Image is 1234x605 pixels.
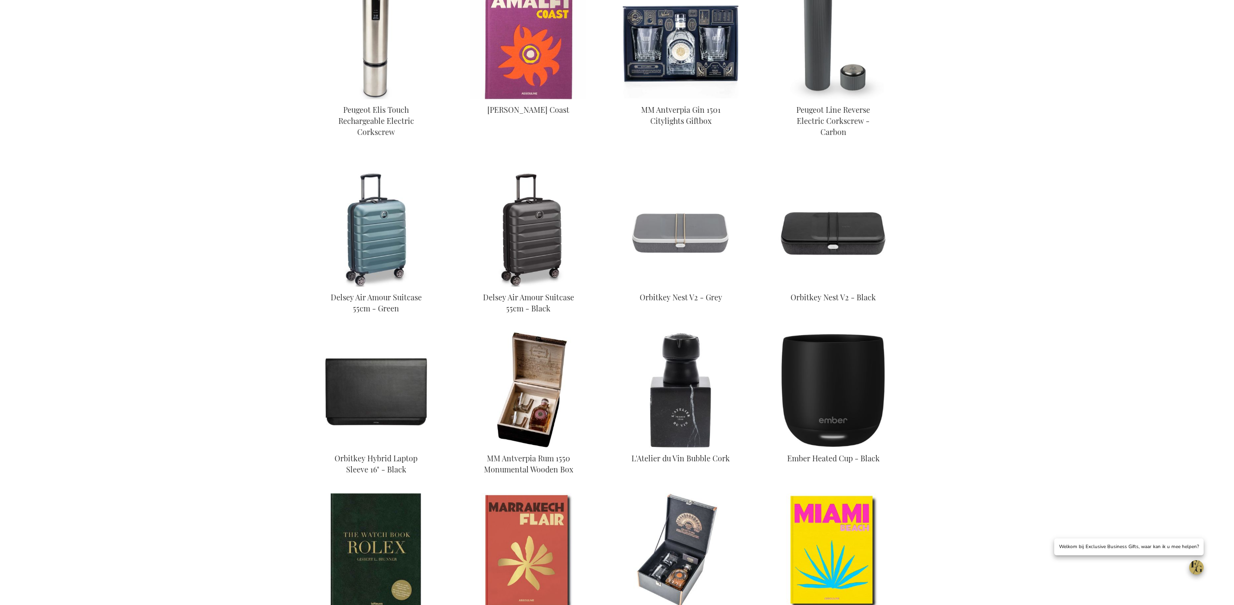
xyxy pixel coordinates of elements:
[318,441,434,450] a: Orbitkey Hybrid Laptop Sleeve 16" - Black
[787,453,880,463] a: Ember Heated Cup - Black
[318,280,434,289] a: Delsey Air Amour Suitcase 55cm - Green
[776,441,891,450] a: Ember heated Cup
[470,171,586,287] img: Delsey Air Amour Suitcase 55cm - Black
[776,280,891,289] a: Orbitkey Nest V2 - Black
[631,453,730,463] a: L'Atelier du Vin Bubble Cork
[338,105,414,137] a: Peugeot Elis Touch Rechargeable Electric Corkscrew
[776,93,891,102] a: Peugeot Line Reverse Electric Corkscrew - Carbon
[623,171,738,287] img: Orbitkey Nest V2 - Grey
[640,292,722,302] a: Orbitkey Nest V2 - Grey
[470,441,586,450] a: MM Antverpia 1550 Rum Wooden Gift Set
[318,171,434,287] img: Delsey Air Amour Suitcase 55cm - Green
[791,292,876,302] a: Orbitkey Nest V2 - Black
[318,93,434,102] a: Peugeot Elis Touch Rechargeable Electric Corkscrew
[470,332,586,448] img: MM Antverpia 1550 Rum Wooden Gift Set
[623,441,738,450] a: Atelier Du Vin Bubble Cork - Black Champagne Stopper
[484,453,573,474] a: MM Antverpia Rum 1550 Monumental Wooden Box
[470,280,586,289] a: Delsey Air Amour Suitcase 55cm - Black
[335,453,417,474] a: Orbitkey Hybrid Laptop Sleeve 16" - Black
[623,332,738,448] img: Atelier Du Vin Bubble Cork - Black Champagne Stopper
[623,93,738,102] a: MM ANtverpia City Lights
[470,93,586,102] a: Assouline Amalfi Coast
[318,332,434,448] img: Orbitkey Hybrid Laptop Sleeve 16" - Black
[776,332,891,448] img: Ember heated Cup
[331,292,422,313] a: Delsey Air Amour Suitcase 55cm - Green
[641,105,721,126] a: MM Antverpia Gin 1501 Citylights Giftbox
[623,280,738,289] a: Orbitkey Nest V2 - Grey
[796,105,870,137] a: Peugeot Line Reverse Electric Corkscrew - Carbon
[483,292,574,313] a: Delsey Air Amour Suitcase 55cm - Black
[776,171,891,287] img: Orbitkey Nest V2 - Black
[487,105,569,115] a: [PERSON_NAME] Coast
